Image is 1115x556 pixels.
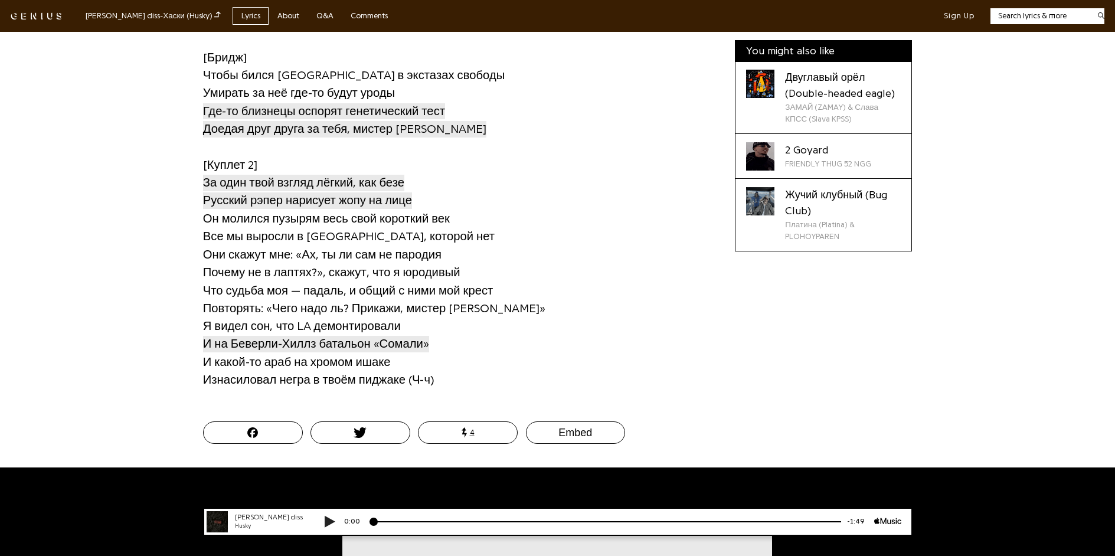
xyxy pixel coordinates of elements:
div: Cover art for Жучий клубный (Bug Club) by Платина (Platina) & PLOHOYPAREN [746,187,774,215]
div: -1:49 [648,9,681,19]
div: Жучий клубный (Bug Club) [785,187,901,219]
a: About [269,7,308,25]
div: Husky [41,14,112,23]
a: Q&A [308,7,342,25]
div: You might also like [735,41,911,62]
img: 72x72bb.jpg [13,4,34,25]
a: Где-то близнецы оспорят генетический тестДоедая друг друга за тебя, мистер [PERSON_NAME] [203,102,486,139]
div: 2 Goyard [785,142,871,158]
button: Tweet this Song [310,421,410,444]
div: ЗАМАЙ (ZAMAY) & Слава КПСС (Slava KPSS) [785,102,901,126]
button: Post this Song on Facebook [203,421,303,444]
a: Cover art for Двуглавый орёл (Double-headed eagle) by ЗАМАЙ (ZAMAY) & Слава КПСС (Slava KPSS)Двуг... [735,62,911,135]
div: Платина (Platina) & PLOHOYPAREN [785,219,901,243]
div: [PERSON_NAME] diss [41,5,112,15]
span: 4 [470,429,475,437]
span: Где-то близнецы оспорят генетический тест Доедая друг друга за тебя, мистер [PERSON_NAME] [203,103,486,138]
input: Search lyrics & more [990,10,1090,22]
span: За один твой взгляд лёгкий, как безе Русский рэпер нарисует жопу на лице [203,175,412,209]
div: FRIENDLY THUG 52 NGG [785,158,871,170]
a: Lyrics [233,7,269,25]
div: Cover art for 2 Goyard by FRIENDLY THUG 52 NGG [746,142,774,171]
button: Sign Up [944,11,975,21]
a: За один твой взгляд лёгкий, как безеРусский рэпер нарисует жопу на лице [203,174,412,210]
div: Двуглавый орёл (Double-headed eagle) [785,70,901,102]
button: 4 [418,421,518,444]
a: Comments [342,7,396,25]
a: И на Беверли-Хиллз батальон «Сомали» [203,335,429,354]
div: [PERSON_NAME] diss - Хаски (Husky) [86,9,221,22]
a: Cover art for Жучий клубный (Bug Club) by Платина (Platina) & PLOHOYPARENЖучий клубный (Bug Club)... [735,179,911,251]
a: Cover art for 2 Goyard by FRIENDLY THUG 52 NGG2 GoyardFRIENDLY THUG 52 NGG [735,134,911,179]
button: Embed [526,421,626,444]
div: Cover art for Двуглавый орёл (Double-headed eagle) by ЗАМАЙ (ZAMAY) & Слава КПСС (Slava KPSS) [746,70,774,98]
span: И на Беверли-Хиллз батальон «Сомали» [203,336,429,352]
